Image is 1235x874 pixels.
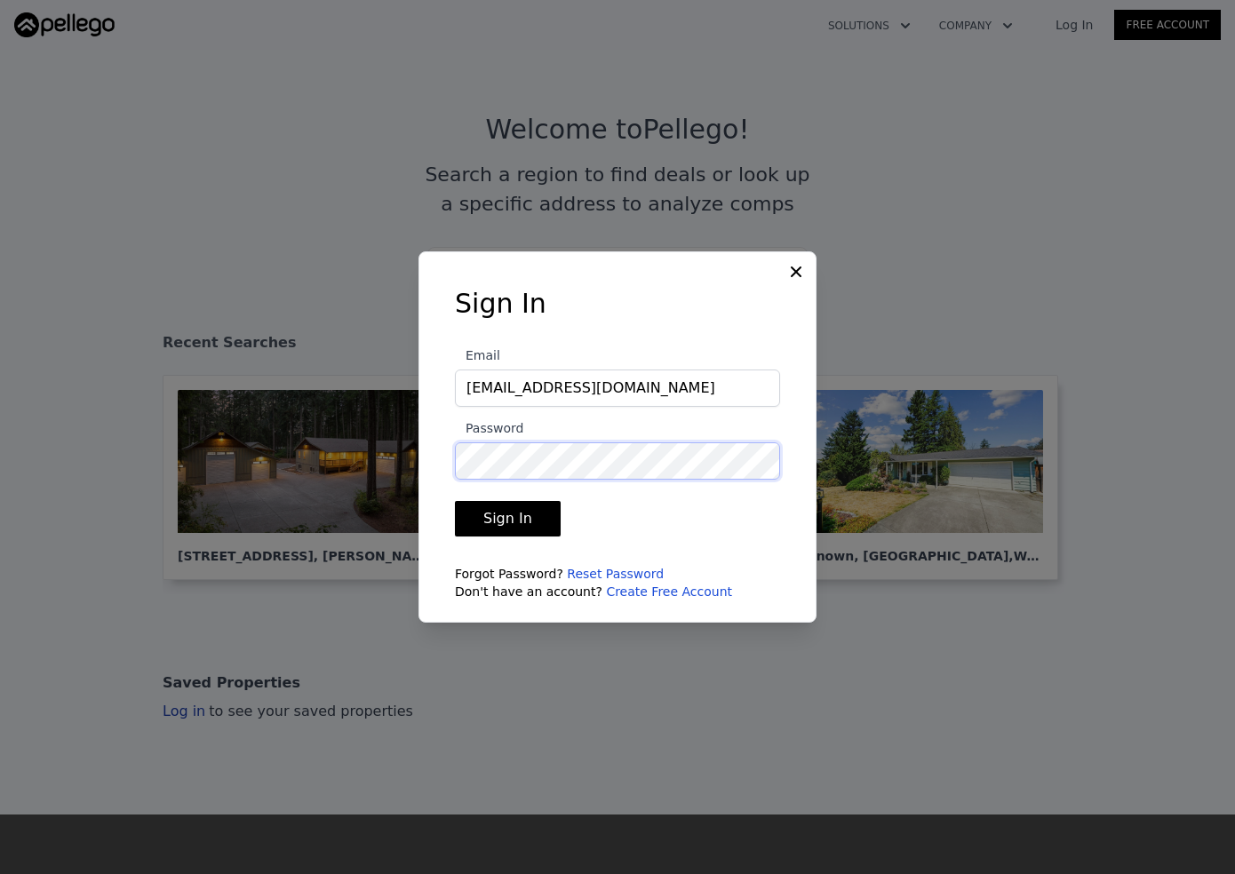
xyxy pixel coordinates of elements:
span: Email [455,348,500,362]
a: Reset Password [567,567,664,581]
input: Password [455,442,780,480]
a: Create Free Account [606,584,732,599]
input: Email [455,369,780,407]
span: Password [455,421,523,435]
button: Sign In [455,501,561,536]
div: Forgot Password? Don't have an account? [455,565,780,600]
h3: Sign In [455,288,780,320]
